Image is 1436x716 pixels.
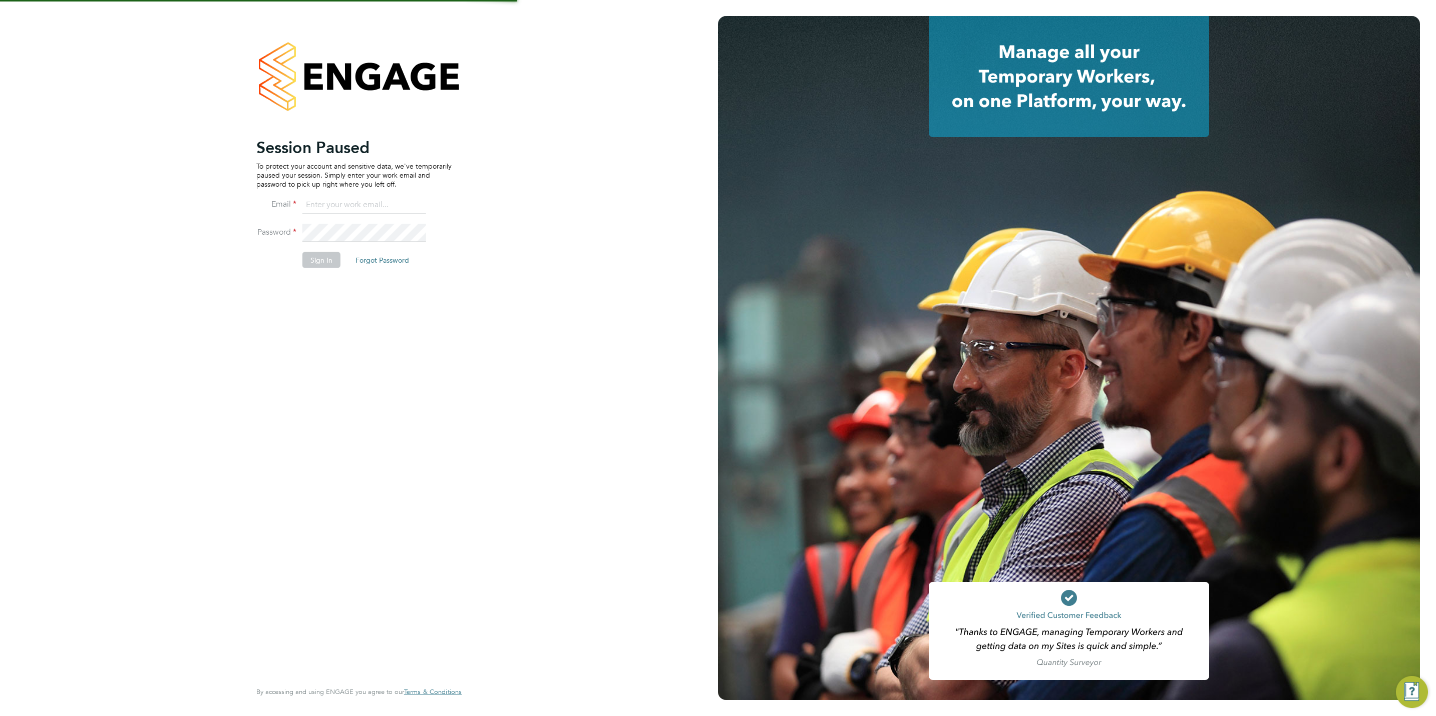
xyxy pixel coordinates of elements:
[1396,676,1428,708] button: Engage Resource Center
[302,252,340,268] button: Sign In
[302,196,426,214] input: Enter your work email...
[256,687,462,696] span: By accessing and using ENGAGE you agree to our
[256,227,296,237] label: Password
[404,688,462,696] a: Terms & Conditions
[347,252,417,268] button: Forgot Password
[256,137,452,157] h2: Session Paused
[256,199,296,209] label: Email
[256,161,452,189] p: To protect your account and sensitive data, we've temporarily paused your session. Simply enter y...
